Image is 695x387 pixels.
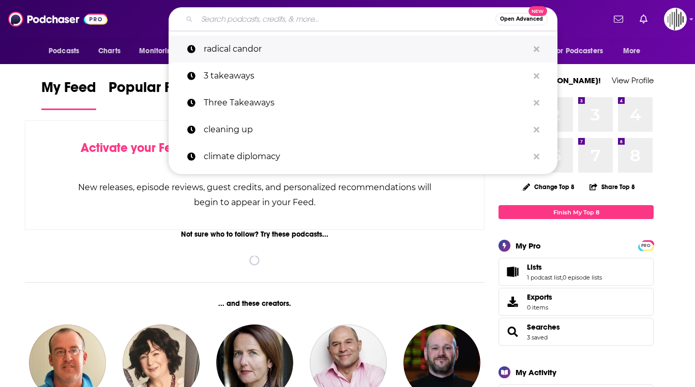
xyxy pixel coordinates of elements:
[204,63,528,89] p: 3 takeaways
[527,262,602,272] a: Lists
[77,141,432,171] div: by following Podcasts, Creators, Lists, and other Users!
[25,299,485,308] div: ... and these creators.
[547,41,618,61] button: open menu
[498,318,654,346] span: Searches
[41,79,96,102] span: My Feed
[41,79,96,110] a: My Feed
[502,324,523,339] a: Searches
[81,140,187,156] span: Activate your Feed
[516,241,541,251] div: My Pro
[527,334,548,341] a: 3 saved
[204,143,528,170] p: climate diplomacy
[169,89,557,116] a: Three Takeaways
[139,44,176,58] span: Monitoring
[527,274,562,281] a: 1 podcast list
[664,8,687,30] img: User Profile
[204,116,528,143] p: cleaning up
[640,241,652,249] a: PRO
[502,265,523,279] a: Lists
[169,7,557,31] div: Search podcasts, credits, & more...
[517,180,581,193] button: Change Top 8
[498,258,654,286] span: Lists
[204,89,528,116] p: Three Takeaways
[502,295,523,309] span: Exports
[41,41,93,61] button: open menu
[109,79,197,110] a: Popular Feed
[664,8,687,30] span: Logged in as gpg2
[8,9,108,29] img: Podchaser - Follow, Share and Rate Podcasts
[169,36,557,63] a: radical candor
[664,8,687,30] button: Show profile menu
[498,288,654,316] a: Exports
[527,292,552,302] span: Exports
[640,242,652,250] span: PRO
[623,44,641,58] span: More
[498,205,654,219] a: Finish My Top 8
[589,177,636,197] button: Share Top 8
[612,75,654,85] a: View Profile
[169,143,557,170] a: climate diplomacy
[500,17,543,22] span: Open Advanced
[516,367,556,377] div: My Activity
[553,44,603,58] span: For Podcasters
[563,274,602,281] a: 0 episode lists
[169,116,557,143] a: cleaning up
[77,180,432,210] div: New releases, episode reviews, guest credits, and personalized recommendations will begin to appe...
[132,41,189,61] button: open menu
[527,262,542,272] span: Lists
[109,79,197,102] span: Popular Feed
[610,10,627,28] a: Show notifications dropdown
[204,36,528,63] p: radical candor
[636,10,652,28] a: Show notifications dropdown
[495,13,548,25] button: Open AdvancedNew
[25,230,485,239] div: Not sure who to follow? Try these podcasts...
[197,11,495,27] input: Search podcasts, credits, & more...
[527,304,552,311] span: 0 items
[49,44,79,58] span: Podcasts
[92,41,127,61] a: Charts
[528,6,547,16] span: New
[527,322,560,332] a: Searches
[98,44,120,58] span: Charts
[562,274,563,281] span: ,
[169,63,557,89] a: 3 takeaways
[616,41,654,61] button: open menu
